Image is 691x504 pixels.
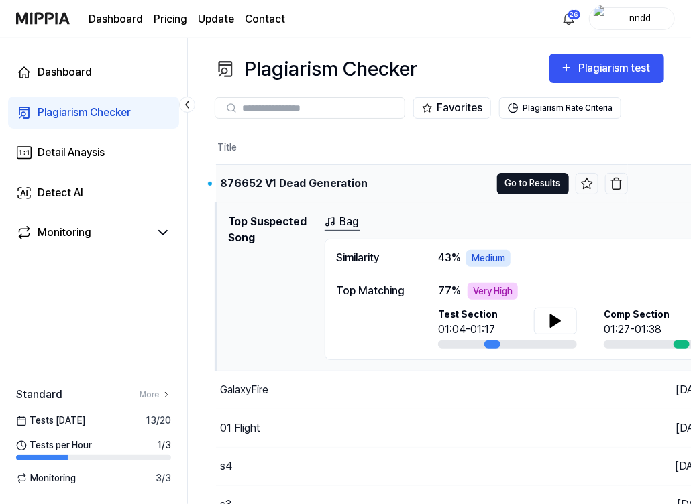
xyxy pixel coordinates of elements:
a: Dashboard [8,56,179,88]
a: Plagiarism Checker [8,97,179,129]
div: Plagiarism Checker [38,105,131,121]
button: Pricing [154,11,187,27]
button: profilenndd [589,7,675,30]
div: 01:04-01:17 [438,322,498,338]
div: s4 [220,458,232,475]
button: Go to Results [497,173,569,194]
div: 26 [568,9,581,20]
div: Medium [466,250,511,267]
a: Detect AI [8,177,179,209]
th: Title [216,132,628,164]
img: profile [594,5,610,32]
a: Contact [245,11,285,27]
a: Detail Anaysis [8,137,179,169]
div: Plagiarism test [578,60,653,77]
button: 알림26 [558,8,580,29]
div: Detail Anaysis [38,145,105,161]
div: Dashboard [38,64,92,80]
div: Very High [468,283,518,300]
span: 43 % [438,250,461,266]
a: Monitoring [16,225,150,241]
div: Top Matching [336,283,411,299]
h1: Top Suspected Song [228,214,314,360]
span: 13 / 20 [146,414,171,428]
span: Comp Section [604,308,670,322]
button: Plagiarism Rate Criteria [499,97,621,119]
span: Monitoring [16,471,76,485]
button: Plagiarism test [549,54,664,83]
button: Favorites [413,97,491,119]
div: Similarity [336,250,411,267]
span: 77 % [438,283,461,299]
div: Monitoring [38,225,91,241]
span: 1 / 3 [157,438,171,452]
span: Standard [16,387,62,403]
a: More [140,389,171,401]
img: 알림 [561,11,577,27]
img: delete [610,177,623,190]
div: 876652 V1 Dead Generation [220,176,368,192]
a: Update [198,11,234,27]
div: GalaxyFire [220,382,268,398]
span: Tests [DATE] [16,414,85,428]
div: Detect AI [38,185,83,201]
span: 3 / 3 [156,471,171,485]
a: Bag [325,214,360,231]
div: 01:27-01:38 [604,322,670,338]
div: nndd [614,11,666,25]
span: Tests per Hour [16,438,92,452]
a: Dashboard [89,11,143,27]
div: 01 Flight [220,420,260,436]
span: Test Section [438,308,498,322]
div: Plagiarism Checker [215,54,417,84]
